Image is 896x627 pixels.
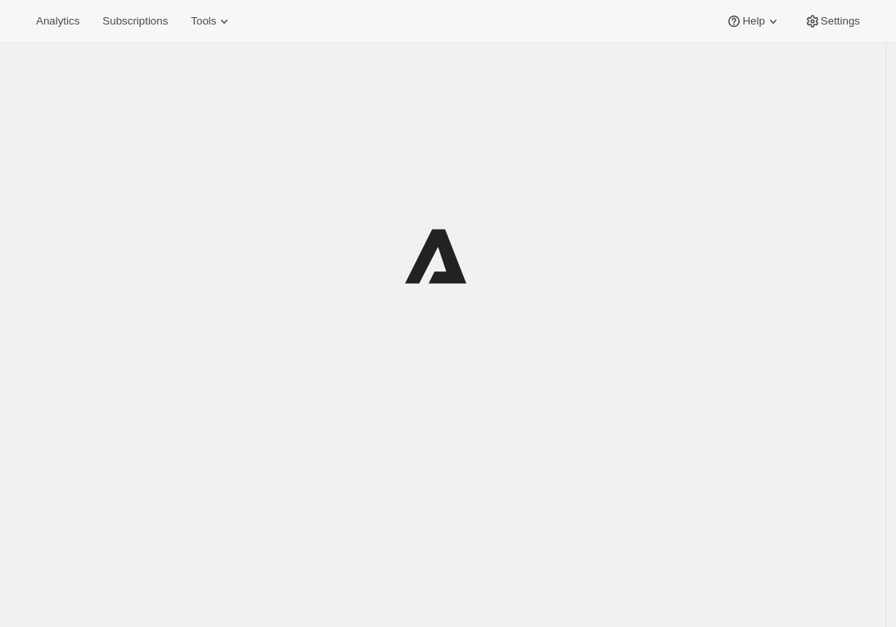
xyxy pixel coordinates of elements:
[821,15,860,28] span: Settings
[795,10,870,33] button: Settings
[716,10,790,33] button: Help
[26,10,89,33] button: Analytics
[36,15,79,28] span: Analytics
[191,15,216,28] span: Tools
[102,15,168,28] span: Subscriptions
[742,15,764,28] span: Help
[181,10,242,33] button: Tools
[92,10,178,33] button: Subscriptions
